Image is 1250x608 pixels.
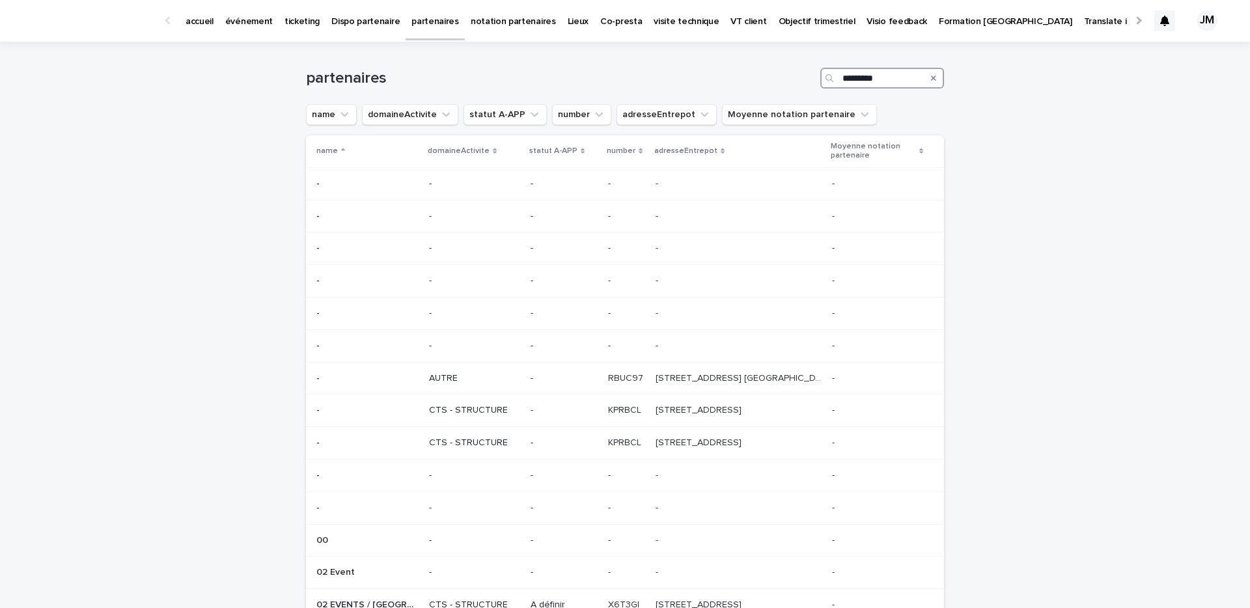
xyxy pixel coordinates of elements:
tr: -- ---- -- -- [306,167,944,200]
p: - [316,208,322,222]
p: - [429,503,520,514]
p: - [316,176,322,189]
p: - [531,178,598,189]
p: - [531,405,598,416]
p: - [608,564,613,578]
div: JM [1197,10,1217,31]
p: statut A-APP [529,144,577,158]
p: KPRBCL [608,435,644,449]
p: 02 Event [316,564,357,578]
p: CTS - STRUCTURE [429,437,520,449]
tr: -- ---- -- -- [306,297,944,329]
p: CTS - STRUCTURE [429,405,520,416]
p: - [316,467,322,481]
p: - [316,370,322,384]
p: RBUC97 [608,370,646,384]
p: - [656,176,661,189]
p: - [316,402,322,416]
p: - [832,500,837,514]
button: statut A-APP [464,104,547,125]
p: - [832,176,837,189]
p: - [531,340,598,352]
p: - [316,273,322,286]
p: - [608,338,613,352]
p: - [656,208,661,222]
p: - [429,211,520,222]
p: - [429,275,520,286]
p: - [608,176,613,189]
p: - [832,208,837,222]
button: domaineActivite [362,104,458,125]
p: Moyenne notation partenaire [831,139,916,163]
p: - [832,338,837,352]
p: - [832,240,837,254]
p: - [608,532,613,546]
p: - [316,305,322,319]
p: - [429,308,520,319]
p: - [531,470,598,481]
p: - [832,435,837,449]
p: - [608,467,613,481]
p: - [656,500,661,514]
tr: -- CTS - STRUCTURE-KPRBCLKPRBCL [STREET_ADDRESS][STREET_ADDRESS] -- [306,427,944,460]
p: - [608,500,613,514]
button: name [306,104,357,125]
p: - [531,567,598,578]
p: - [656,240,661,254]
p: - [656,273,661,286]
tr: -- AUTRE-RBUC97RBUC97 [STREET_ADDRESS] [GEOGRAPHIC_DATA][STREET_ADDRESS] [GEOGRAPHIC_DATA] -- [306,362,944,394]
p: - [832,564,837,578]
p: - [608,240,613,254]
button: adresseEntrepot [617,104,717,125]
tr: -- ---- -- -- [306,329,944,362]
p: AUTRE [429,373,520,384]
p: - [832,370,837,384]
tr: 0000 ---- -- -- [306,524,944,557]
tr: -- CTS - STRUCTURE-KPRBCLKPRBCL [STREET_ADDRESS][STREET_ADDRESS] -- [306,394,944,427]
p: [STREET_ADDRESS] [656,435,744,449]
h1: partenaires [306,69,815,88]
p: number [607,144,635,158]
p: - [531,308,598,319]
p: - [429,340,520,352]
tr: -- ---- -- -- [306,232,944,265]
p: - [316,240,322,254]
p: - [608,305,613,319]
p: - [832,467,837,481]
p: - [656,338,661,352]
p: - [429,567,520,578]
p: - [429,535,520,546]
p: - [531,437,598,449]
p: - [429,470,520,481]
p: - [832,532,837,546]
p: name [316,144,338,158]
tr: -- ---- -- -- [306,200,944,232]
p: - [316,338,322,352]
p: - [832,305,837,319]
p: - [531,275,598,286]
input: Search [820,68,944,89]
p: [STREET_ADDRESS] [GEOGRAPHIC_DATA] [656,370,824,384]
p: - [656,564,661,578]
p: - [656,305,661,319]
button: number [552,104,611,125]
p: [STREET_ADDRESS] [656,402,744,416]
tr: 02 Event02 Event ---- -- -- [306,557,944,589]
p: - [429,243,520,254]
p: adresseEntrepot [654,144,717,158]
p: 00 [316,532,331,546]
p: - [531,211,598,222]
p: - [656,532,661,546]
p: - [531,535,598,546]
p: - [531,373,598,384]
p: - [531,503,598,514]
p: - [832,402,837,416]
p: - [429,178,520,189]
img: Ls34BcGeRexTGTNfXpUC [26,8,152,34]
p: domaineActivite [428,144,490,158]
tr: -- ---- -- -- [306,265,944,297]
button: Moyenne notation partenaire [722,104,877,125]
tr: -- ---- -- -- [306,491,944,524]
tr: -- ---- -- -- [306,459,944,491]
